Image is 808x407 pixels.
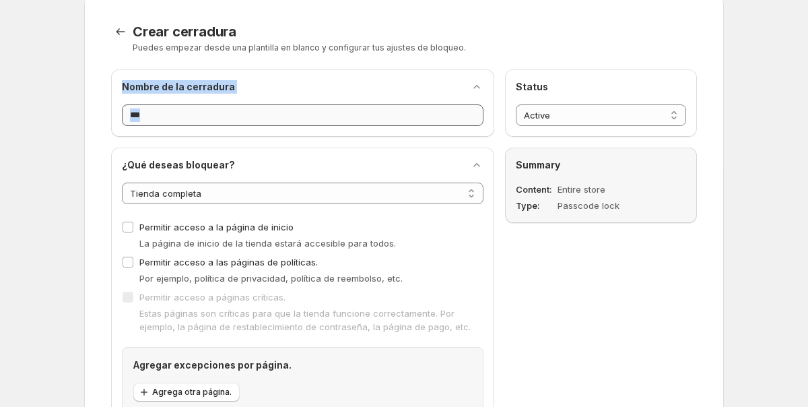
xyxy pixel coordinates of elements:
[558,199,651,212] dd: Passcode lock
[139,292,285,303] span: Permitir acceso a páginas críticas.
[516,80,686,94] h2: Status
[133,383,240,402] button: Agrega otra página.
[558,183,651,196] dd: Entire store
[139,238,396,249] span: La página de inicio de la tienda estará accesible para todos.
[139,222,294,232] span: Permitir acceso a la página de inicio
[516,183,555,196] dt: Content:
[516,158,686,172] h2: Summary
[139,257,318,268] span: Permitir acceso a las páginas de políticas.
[139,308,471,332] span: Estas páginas son críticas para que la tienda funcione correctamente. Por ejemplo, la página de r...
[133,24,236,40] span: Crear cerradura
[139,273,403,284] span: Por ejemplo, política de privacidad, política de reembolso, etc.
[122,158,235,172] h2: ¿Qué deseas bloquear?
[516,199,555,212] dt: Type:
[133,358,472,372] h2: Agregar excepciones por página.
[122,80,235,94] h2: Nombre de la cerradura
[152,387,232,398] span: Agrega otra página.
[133,42,697,53] p: Puedes empezar desde una plantilla en blanco y configurar tus ajustes de bloqueo.
[111,22,130,41] button: Back to templates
